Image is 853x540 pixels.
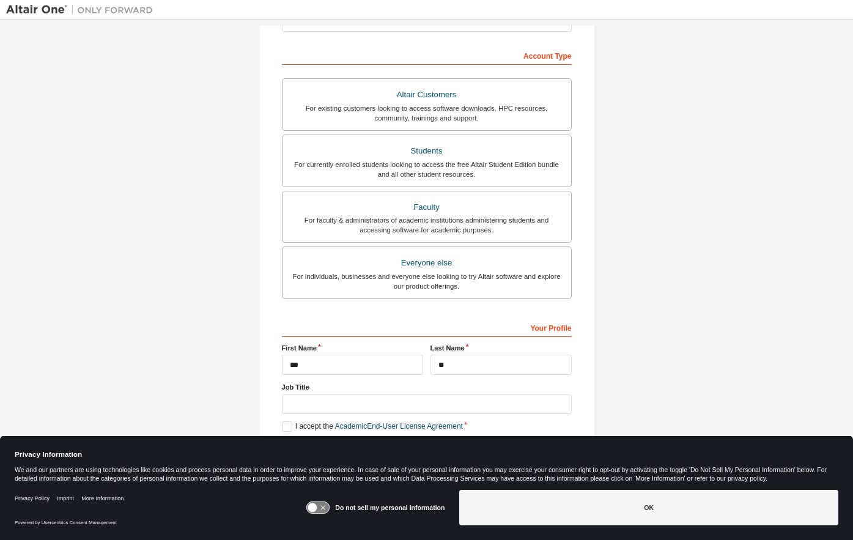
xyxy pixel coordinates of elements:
[290,142,564,160] div: Students
[282,45,572,65] div: Account Type
[290,103,564,123] div: For existing customers looking to access software downloads, HPC resources, community, trainings ...
[282,421,463,432] label: I accept the
[430,343,572,353] label: Last Name
[6,4,159,16] img: Altair One
[335,422,463,431] a: Academic End-User License Agreement
[290,254,564,272] div: Everyone else
[290,199,564,216] div: Faculty
[290,86,564,103] div: Altair Customers
[282,343,423,353] label: First Name
[282,317,572,337] div: Your Profile
[290,215,564,235] div: For faculty & administrators of academic institutions administering students and accessing softwa...
[290,160,564,179] div: For currently enrolled students looking to access the free Altair Student Edition bundle and all ...
[282,382,572,392] label: Job Title
[290,272,564,291] div: For individuals, businesses and everyone else looking to try Altair software and explore our prod...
